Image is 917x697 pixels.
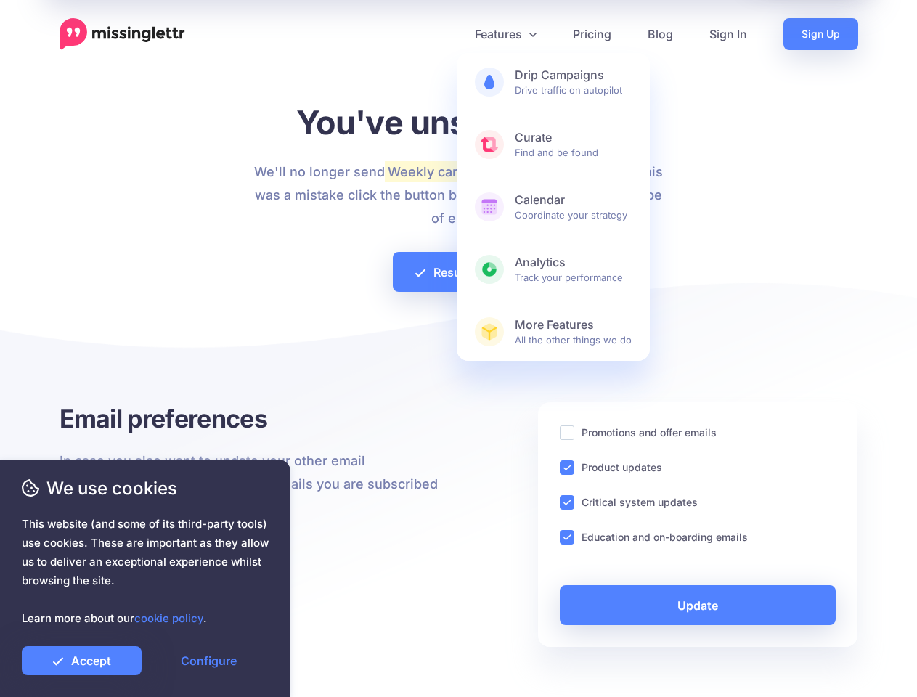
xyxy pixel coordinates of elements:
[457,53,650,111] a: Drip CampaignsDrive traffic on autopilot
[22,646,142,675] a: Accept
[783,18,858,50] a: Sign Up
[515,192,632,221] span: Coordinate your strategy
[629,18,691,50] a: Blog
[582,529,748,545] label: Education and on-boarding emails
[22,515,269,628] span: This website (and some of its third-party tools) use cookies. These are important as they allow u...
[149,646,269,675] a: Configure
[457,18,555,50] a: Features
[515,68,632,83] b: Drip Campaigns
[515,130,632,159] span: Find and be found
[457,53,650,361] div: Features
[253,102,664,142] h1: You've unsubscribed
[691,18,765,50] a: Sign In
[385,161,580,182] mark: Weekly campaign stats emails
[515,317,632,346] span: All the other things we do
[457,178,650,236] a: CalendarCoordinate your strategy
[60,402,448,435] h3: Email preferences
[134,611,203,625] a: cookie policy
[515,130,632,145] b: Curate
[582,424,717,441] label: Promotions and offer emails
[22,476,269,501] span: We use cookies
[515,68,632,97] span: Drive traffic on autopilot
[515,192,632,208] b: Calendar
[457,240,650,298] a: AnalyticsTrack your performance
[582,459,662,476] label: Product updates
[457,303,650,361] a: More FeaturesAll the other things we do
[60,449,448,519] p: In case you also want to update your other email preferences, below are the other emails you are ...
[457,115,650,174] a: CurateFind and be found
[253,160,664,230] p: We'll no longer send to you. If this was a mistake click the button below to re-subscribe to this...
[582,494,698,510] label: Critical system updates
[560,585,836,625] a: Update
[555,18,629,50] a: Pricing
[515,317,632,333] b: More Features
[515,255,632,270] b: Analytics
[393,252,524,292] a: Resubscribe
[515,255,632,284] span: Track your performance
